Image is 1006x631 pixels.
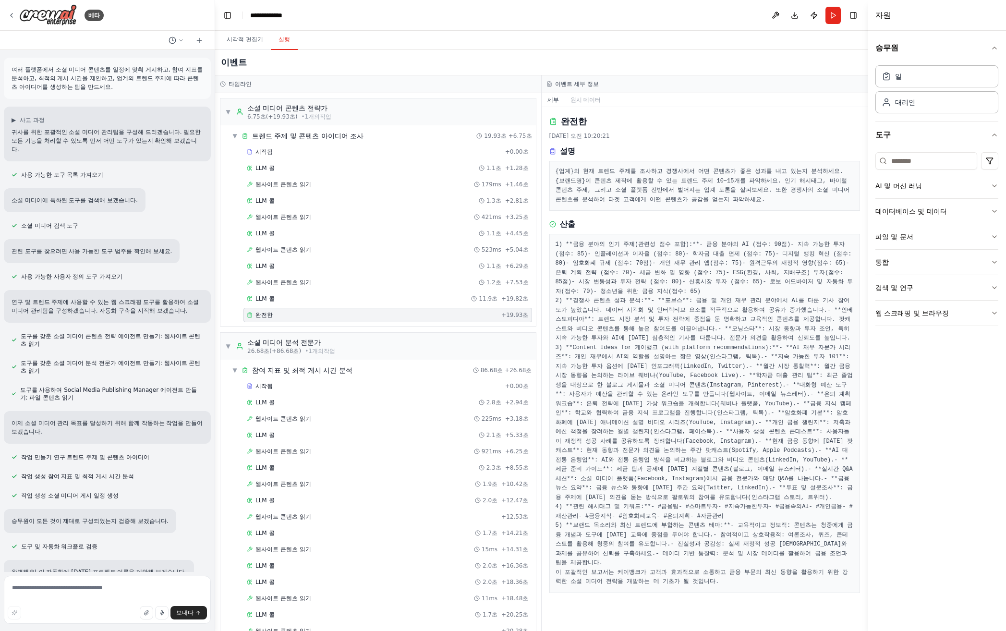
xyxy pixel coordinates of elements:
font: 225ms [482,415,501,422]
font: LLM 콜 [255,562,275,569]
font: 1) **금융 분야의 인기 주제(관련성 점수 포함):** [556,241,700,248]
button: 파일 업로드 [140,606,153,619]
font: - 학자금 대출 면제 (점수: 75) [686,251,776,257]
font: + [501,312,506,318]
font: 완벽해요! 이 자동화에 [DATE] 프로젝트 이름을 제안해 보겠습니다. [12,569,186,575]
font: 5.04초 [510,246,529,253]
font: ▼ [226,109,230,115]
font: 2.81초 [510,197,529,204]
font: 2.0초 [483,497,497,504]
font: 1.7초 [483,611,497,618]
font: 웹사이트 콘텐츠 읽기 [255,481,311,487]
font: 여러 플랫폼에서 소셜 미디어 콘텐츠를 일정에 맞춰 게시하고, 참여 지표를 분석하고, 최적의 게시 시간을 제안하고, 업계의 트렌드 주제에 따라 콘텐츠 아이디어를 생성하는 팀을 ... [12,66,203,90]
font: 1.1초 [486,263,501,269]
font: + [505,464,510,471]
font: + [505,415,510,422]
font: 시작됨 [255,148,273,155]
font: 5.33초 [510,432,529,438]
font: 1.1초 [486,230,501,237]
font: + [501,562,506,569]
font: 15ms [482,546,497,553]
button: 오른쪽 사이드바 숨기기 [847,9,860,22]
button: 데이터베이스 및 데이터 [875,199,998,224]
font: 도구 및 자동화 워크플로 검증 [21,543,97,550]
font: 참여 지표 및 최적 게시 시간 분석 [252,366,352,374]
font: 18.48초 [506,595,528,602]
font: - **투표 및 설문조사**: 금융 주제에 [DATE] 의견을 묻는 방식으로 팔로워의 참여를 유도합니다(인스타그램 스토리, 트위터). [556,485,853,501]
font: 이제 소셜 미디어 관리 목표를 달성하기 위해 함께 작동하는 작업을 만들어 보겠습니다. [12,420,203,435]
font: - 지속 가능한 투자(점수: 85) [556,241,845,257]
font: - 은퇴 계획 전략 (점수: 70) [556,260,853,276]
div: [DATE] 오전 10:20:21 [549,132,861,140]
button: 통합 [875,250,998,275]
font: - 신흥시장 투자 (점수: 65) [682,279,763,285]
font: 설명 [560,146,575,156]
div: 도구 [875,148,998,334]
font: 2.0초 [483,562,497,569]
font: 1.1초 [486,165,501,171]
font: 웹 스크래핑 및 브라우징 [875,309,949,317]
font: LLM 콜 [255,263,275,269]
font: 사용 가능한 도구 목록 가져오기 [21,171,103,178]
font: 1.3초 [486,197,501,204]
font: 1개의 [308,348,324,354]
font: • [302,113,305,120]
font: 시작됨 [255,383,273,389]
font: 시각적 편집기 [227,36,263,43]
button: AI 및 머신 러닝 [875,173,998,198]
font: 완전한 [561,116,587,126]
font: 완전한 [255,312,273,318]
button: 이 프롬프트를 개선하세요 [8,606,21,619]
font: 3.18초 [510,415,529,422]
font: - #개인금융 [809,503,843,510]
font: ▼ [226,343,230,350]
font: - **지속 가능한 투자 101**: 지속 가능한 투자 옵션에 [DATE] 인포그래픽(LinkedIn, Twitter). [556,353,853,370]
font: 7.53초 [510,279,529,286]
font: + [501,481,506,487]
font: + [505,263,510,269]
font: 86.68초 [481,367,503,374]
font: 타임라인 [229,81,252,87]
font: 2) **경쟁사 콘텐츠 성과 분석:** [556,297,651,304]
font: 데이터베이스 및 데이터 [875,207,947,215]
button: ▶사고 과정 [12,116,45,124]
font: 921ms [482,448,501,455]
font: 도구를 갖춘 소셜 미디어 분석 전문가 에이전트 만들기: 웹사이트 콘텐츠 읽기 [21,360,200,374]
font: 10.42초 [506,481,528,487]
font: 1.2초 [486,279,501,286]
font: 보내다 [176,609,194,616]
font: 1.9초 [483,481,497,487]
font: 도구를 갖춘 소셜 미디어 콘텐츠 전략 에이전트 만들기: 웹사이트 콘텐츠 읽기 [21,333,200,347]
font: + [505,230,510,237]
font: 8.55초 [510,464,529,471]
font: 도구를 사용하여 Social Media Publishing Manager 에이전트 만들기: 파일 콘텐츠 읽기 [20,387,197,401]
font: + [505,246,510,253]
font: - 청소년을 위한 금융 지식(점수: 65) [594,288,701,295]
font: LLM 콜 [255,230,275,237]
font: 19.93초 [484,133,506,139]
font: 웹사이트 콘텐츠 읽기 [255,448,311,455]
button: 웹 스크래핑 및 브라우징 [875,301,998,326]
button: 이전 채팅으로 전환 [165,35,188,46]
font: 산출 [560,219,575,229]
nav: 빵가루 [250,11,282,20]
font: 관련 도구를 찾으려면 사용 가능한 도구 범주를 확인해 보세요. [12,248,172,255]
font: - #스마트투자 [679,503,718,510]
font: ▼ [232,367,237,374]
font: (+86.68초) [269,348,301,354]
font: 421ms [482,214,501,220]
font: 작업 생성 소셜 미디어 게시 일정 생성 [21,492,119,499]
font: + [505,214,510,220]
font: + [505,432,510,438]
font: (+19.93초) [266,113,298,120]
font: - #자금관리 [690,513,724,520]
font: - #금융속의AI [769,503,809,510]
font: 검색 및 연구 [875,284,913,291]
font: + [505,181,510,188]
font: 2.94초 [510,399,529,406]
font: + [505,399,510,406]
font: 12.53초 [506,513,528,520]
font: 19.82초 [506,295,528,302]
font: 2.0초 [483,579,497,585]
font: - #은퇴계획 [657,513,691,520]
